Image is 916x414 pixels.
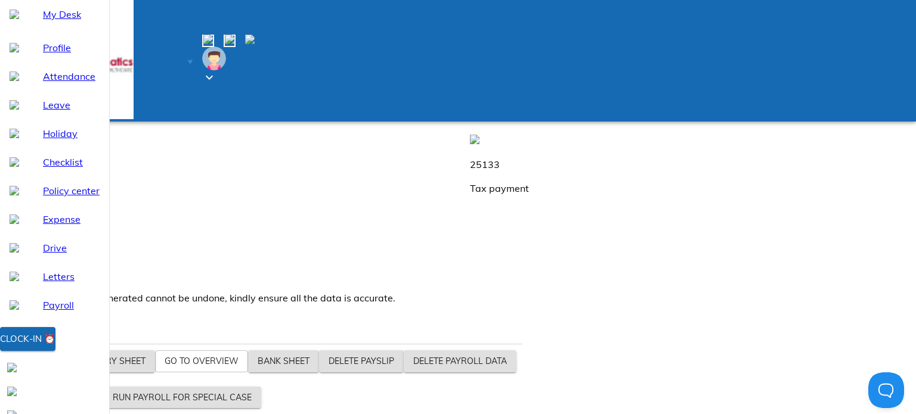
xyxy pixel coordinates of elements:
img: notification-16px.3daa485c.svg [245,35,255,44]
p: 1145167 [5,157,456,172]
p: 3800 [5,243,456,257]
span: Run payroll for special case [113,390,252,405]
img: sumcal-outline-16px.c054fbe6.svg [203,35,213,44]
p: PT (Gross) [5,267,456,281]
span: Calendar [202,35,214,47]
span: Go to overview [165,354,239,369]
span: Delete payroll data [413,354,507,369]
span: Payroll [157,57,183,66]
img: request-center-outline-16px.531ba1d1.svg [225,35,234,44]
span: Request center [224,35,236,47]
span: ⚠️ Salary slips once generated cannot be undone, kindly ensure all the data is accurate. [5,292,395,304]
button: Bank sheet [248,350,319,372]
button: Delete payroll data [404,350,516,372]
img: employees-outline-16px.2653fe12.svg [470,135,479,144]
img: Employee [202,46,226,70]
button: Delete payslip [319,350,404,372]
button: Go to overview [155,350,248,372]
button: Run payroll for special case [103,387,261,409]
p: Salary payout [5,181,456,195]
iframe: Help Scout Beacon - Open [868,372,904,408]
span: Delete payslip [329,354,394,369]
span: Bank sheet [258,354,310,369]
